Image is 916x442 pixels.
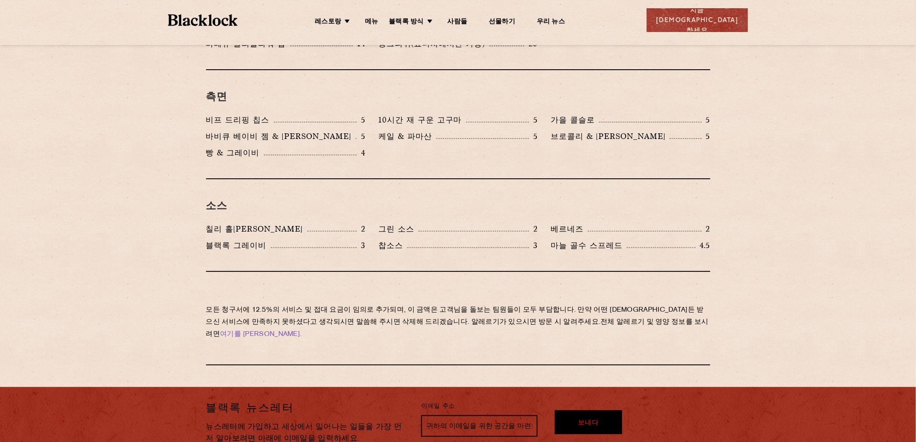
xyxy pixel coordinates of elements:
a: 우리 뉴스 [537,18,565,27]
font: 마늘 골수 스프레드 [551,241,622,249]
font: 지금 [DEMOGRAPHIC_DATA]하세요 [656,7,739,34]
font: 소스 [206,201,228,212]
input: 귀하의 이메일을 위한 공간을 마련했습니다. [421,415,538,437]
font: 찹소스 [378,241,403,249]
font: 그린 소스 [378,225,414,233]
font: 5 [361,132,365,140]
font: 레스토랑 [315,19,341,25]
font: 3 [533,241,538,249]
font: 모든 청구서에 12.5%의 서비스 및 접대 요금이 임의로 추가되며, 이 금액은 고객님을 돌보는 팀원들이 모두 부담합니다. 만약 어떤 [DEMOGRAPHIC_DATA]든 받으신... [206,307,704,326]
a: 블랙록 방식 [389,18,424,27]
font: 브로콜리 & [PERSON_NAME] [551,132,665,140]
font: 비프 드리핑 칩스 [206,116,270,124]
a: 선물하기 [489,18,515,27]
a: 레스토랑 [315,18,341,27]
img: BL_Textured_Logo-footer-cropped.svg [168,14,238,26]
font: 2 [361,225,365,233]
font: 5 [361,116,365,124]
font: 베르네즈 [551,225,584,233]
font: 4 [361,148,365,157]
a: 여기를 [PERSON_NAME]. [220,331,302,338]
font: 3 [361,241,365,249]
font: 측면 [206,92,228,103]
font: 선물하기 [489,19,515,25]
font: 가을 콜슬로 [551,116,595,124]
font: 메뉴 [365,19,378,25]
font: 블랙록 뉴스레터 [206,402,294,413]
font: 바비큐 베이비 젬 & [PERSON_NAME] [206,132,352,140]
font: 블랙록 그레이비 [206,241,267,249]
font: 이메일 주소 [421,403,455,410]
font: 5 [533,132,538,140]
a: 사람들 [448,18,468,27]
font: 블랙록 방식 [389,19,424,25]
font: 2 [533,225,538,233]
a: 메뉴 [365,18,378,27]
font: 보내다 [578,420,599,426]
font: 5 [706,116,710,124]
font: 사람들 [448,19,468,25]
font: 2 [706,225,710,233]
font: 케일 & 파마산 [378,132,432,140]
font: 빵 & 그레이비 [206,148,260,157]
font: 10시간 재 구운 고구마 [378,116,462,124]
font: 4.5 [700,241,710,249]
font: 5 [533,116,538,124]
font: 5 [706,132,710,140]
font: 칠리 홀[PERSON_NAME] [206,225,303,233]
font: 우리 뉴스 [537,19,565,25]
